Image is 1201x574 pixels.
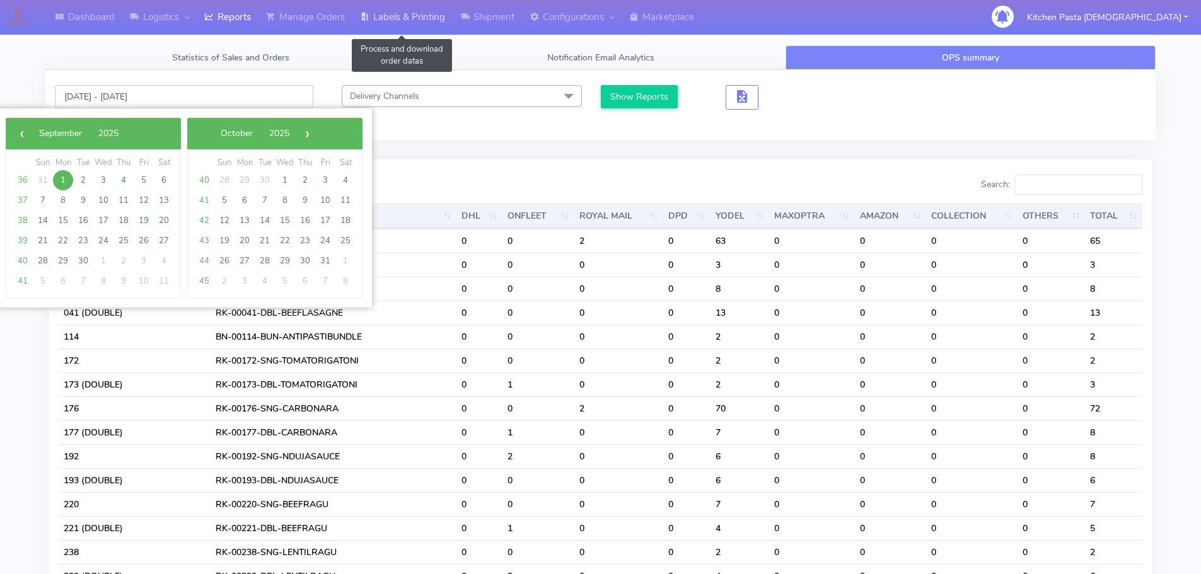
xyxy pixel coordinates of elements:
[134,156,154,170] th: weekday
[456,204,502,229] th: DHL : activate to sort column ascending
[335,170,356,190] span: 4
[663,516,710,540] td: 0
[574,516,663,540] td: 0
[711,348,769,372] td: 2
[295,271,315,291] span: 6
[235,271,255,291] span: 3
[31,124,90,143] button: September
[154,156,174,170] th: weekday
[926,348,1018,372] td: 0
[73,170,93,190] span: 2
[1018,204,1085,229] th: OTHERS : activate to sort column ascending
[211,396,456,420] td: RK-00176-SNG-CARBONARA
[769,204,855,229] th: MAXOPTRA : activate to sort column ascending
[214,156,235,170] th: weekday
[769,324,855,348] td: 0
[1085,444,1142,468] td: 8
[154,231,174,251] span: 27
[13,190,33,210] span: 37
[926,516,1018,540] td: 0
[1085,253,1142,277] td: 3
[663,277,710,301] td: 0
[711,229,769,253] td: 63
[53,231,73,251] span: 22
[154,271,174,291] span: 11
[235,170,255,190] span: 29
[769,516,855,540] td: 0
[1014,175,1142,195] input: Search:
[211,492,456,516] td: RK-00220-SNG-BEEFRAGU
[211,420,456,444] td: RK-00177-DBL-CARBONARA
[295,170,315,190] span: 2
[1085,372,1142,396] td: 3
[134,190,154,210] span: 12
[942,52,999,64] span: OPS summary
[456,396,502,420] td: 0
[214,251,235,271] span: 26
[574,372,663,396] td: 0
[255,210,275,231] span: 14
[73,156,93,170] th: weekday
[298,124,316,143] span: ›
[154,251,174,271] span: 4
[855,444,925,468] td: 0
[855,516,925,540] td: 0
[663,204,710,229] th: DPD : activate to sort column ascending
[1085,301,1142,324] td: 13
[547,52,654,64] span: Notification Email Analytics
[275,271,295,291] span: 5
[926,229,1018,253] td: 0
[211,540,456,564] td: RK-00238-SNG-LENTILRAGU
[53,170,73,190] span: 1
[855,229,925,253] td: 0
[574,492,663,516] td: 0
[113,170,134,190] span: 4
[1018,444,1085,468] td: 0
[255,271,275,291] span: 4
[1018,348,1085,372] td: 0
[235,156,255,170] th: weekday
[601,85,678,108] button: Show Reports
[926,324,1018,348] td: 0
[769,277,855,301] td: 0
[502,468,574,492] td: 0
[98,127,119,139] span: 2025
[1085,468,1142,492] td: 6
[93,190,113,210] span: 10
[1085,516,1142,540] td: 5
[113,271,134,291] span: 9
[855,372,925,396] td: 0
[73,231,93,251] span: 23
[926,301,1018,324] td: 0
[59,444,211,468] td: 192
[926,492,1018,516] td: 0
[13,170,33,190] span: 36
[211,372,456,396] td: RK-00173-DBL-TOMATORIGATONI
[59,324,211,348] td: 114
[214,210,235,231] span: 12
[255,231,275,251] span: 21
[59,420,211,444] td: 177 (DOUBLE)
[12,124,31,143] button: ‹
[154,210,174,231] span: 20
[769,468,855,492] td: 0
[1018,492,1085,516] td: 0
[255,190,275,210] span: 7
[315,170,335,190] span: 3
[33,271,53,291] span: 5
[711,277,769,301] td: 8
[275,251,295,271] span: 29
[194,210,214,231] span: 42
[59,372,211,396] td: 173 (DOUBLE)
[255,170,275,190] span: 30
[194,170,214,190] span: 40
[113,231,134,251] span: 25
[574,301,663,324] td: 0
[663,253,710,277] td: 0
[73,210,93,231] span: 16
[769,348,855,372] td: 0
[275,170,295,190] span: 1
[194,231,214,251] span: 43
[235,231,255,251] span: 20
